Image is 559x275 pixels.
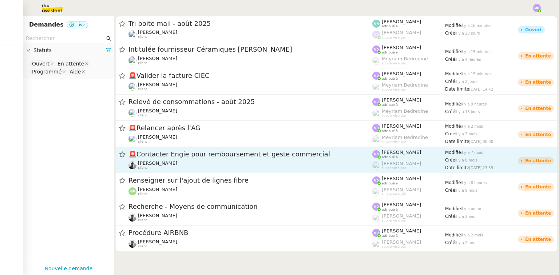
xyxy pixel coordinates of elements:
img: users%2FHIWaaSoTa5U8ssS5t403NQMyZZE3%2Favatar%2Fa4be050e-05fa-4f28-bbe7-e7e8e4788720 [128,83,136,91]
span: [PERSON_NAME] [382,19,421,24]
span: [PERSON_NAME] [382,213,421,219]
span: attribué à [382,51,398,55]
app-user-label: attribué à [372,228,445,238]
span: [PERSON_NAME] [382,71,421,76]
span: attribué à [382,24,398,28]
app-user-detailed-label: client [128,82,372,91]
img: svg [372,98,380,106]
span: suppervisé par [382,192,406,196]
div: En attente [525,159,551,163]
span: attribué à [382,155,398,159]
span: suppervisé par [382,114,406,118]
span: il y a 7 mois [461,151,483,155]
div: En attente [525,80,551,84]
app-user-detailed-label: client [128,187,372,196]
span: Créé [445,109,455,114]
div: En attente [525,185,551,189]
span: 🚨 [128,72,136,79]
span: suppervisé par [382,166,406,170]
span: [PERSON_NAME] [138,56,177,61]
span: [PERSON_NAME] [382,161,421,166]
img: svg [372,45,380,53]
img: svg [372,229,380,237]
img: users%2FxCwB1pXZRPOJFRNlJ86Onbfypl03%2Favatar%2Fguigui-removebg-preview.png [372,240,380,248]
app-user-label: suppervisé par [372,108,445,118]
span: Renseigner sur l'ajout de lignes fibre [128,177,372,184]
span: il y a 3 mois [455,132,477,136]
span: Modifié [445,23,461,28]
app-user-label: attribué à [372,176,445,185]
span: Valider la facture CIEC [128,72,372,79]
img: users%2FyQfMwtYgTqhRP2YHWHmG2s2LYaD3%2Favatar%2Fprofile-pic.png [372,188,380,196]
span: client [138,140,147,144]
span: Créé [445,214,455,219]
span: Modifié [445,206,461,211]
input: Rechercher [26,34,105,43]
app-user-label: attribué à [372,45,445,54]
span: il y a 2 ans [455,215,475,219]
app-user-label: suppervisé par [372,213,445,223]
app-user-label: attribué à [372,202,445,211]
span: [PERSON_NAME] [138,29,177,35]
span: il y a 2 ans [455,241,475,245]
span: [PERSON_NAME] [382,202,421,207]
span: Créé [445,57,455,62]
span: [PERSON_NAME] [382,228,421,234]
span: client [138,61,147,65]
span: Modifié [445,180,461,185]
span: attribué à [382,234,398,238]
span: Meyriam Bedredine [382,108,428,114]
app-user-label: attribué à [372,150,445,159]
span: suppervisé par [382,219,406,223]
span: [PERSON_NAME] [382,187,421,192]
div: En attente [58,60,84,67]
span: client [138,218,147,222]
span: attribué à [382,77,398,81]
span: il y a 8 mois [455,158,477,162]
div: En attente [525,54,551,58]
span: il y a 16 jours [455,110,480,114]
nz-select-item: Programmé [30,68,67,75]
div: En attente [525,106,551,111]
div: En attente [525,237,551,242]
app-user-label: attribué à [372,71,445,80]
img: users%2FaellJyylmXSg4jqeVbanehhyYJm1%2Favatar%2Fprofile-pic%20(4).png [372,109,380,117]
span: Modifié [445,71,461,76]
span: [PERSON_NAME] [138,239,177,244]
span: Date limite [445,139,469,144]
app-user-detailed-label: client [128,134,372,144]
span: il y a 9 mois [455,188,477,192]
span: Créé [445,79,455,84]
span: 🚨 [128,124,136,132]
app-user-detailed-label: client [128,108,372,117]
nz-select-item: En attente [56,60,90,67]
span: [DATE] 14:42 [469,87,493,91]
span: il y a 16 minutes [461,24,492,28]
span: Recherche - Moyens de communication [128,203,372,210]
span: client [138,35,147,39]
span: il y a 20 jours [455,31,480,35]
nz-select-item: Ouvert [30,60,55,67]
app-user-label: suppervisé par [372,82,445,92]
img: ee3399b4-027e-46f8-8bb8-fca30cb6f74c [128,240,136,248]
img: svg [372,20,380,28]
span: Tri boite mail - août 2025 [128,20,372,27]
span: Meyriam Bedredine [382,135,428,140]
span: suppervisé par [382,36,406,40]
span: il y a un an [461,207,481,211]
span: 🚨 [128,150,136,158]
span: suppervisé par [382,88,406,92]
span: Modifié [445,232,461,238]
img: svg [372,150,380,158]
img: svg [372,203,380,211]
span: client [138,113,147,117]
app-user-label: attribué à [372,97,445,107]
span: Meyriam Bedredine [382,82,428,88]
img: svg [128,187,136,195]
img: svg [533,4,541,12]
div: Ouvert [32,60,49,67]
app-user-label: suppervisé par [372,187,445,196]
app-user-label: suppervisé par [372,56,445,65]
span: [PERSON_NAME] [138,213,177,218]
img: svg [372,31,380,39]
